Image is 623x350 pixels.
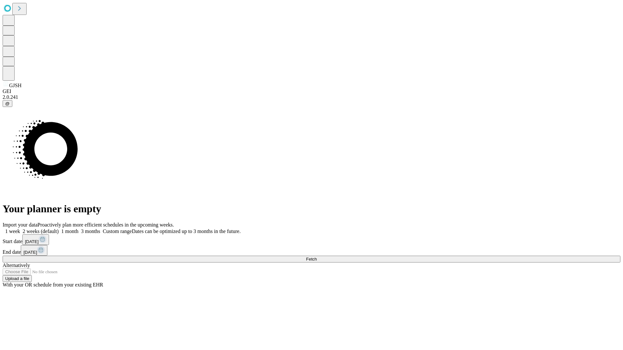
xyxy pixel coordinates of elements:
span: 3 months [81,228,100,234]
div: Start date [3,234,620,245]
span: @ [5,101,10,106]
button: [DATE] [21,245,47,256]
span: Custom range [103,228,132,234]
div: End date [3,245,620,256]
span: Import your data [3,222,38,227]
span: 2 weeks (default) [23,228,59,234]
button: @ [3,100,12,107]
span: Fetch [306,257,317,262]
h1: Your planner is empty [3,203,620,215]
button: Upload a file [3,275,32,282]
span: 1 month [61,228,79,234]
div: 2.0.241 [3,94,620,100]
span: Dates can be optimized up to 3 months in the future. [132,228,240,234]
span: [DATE] [23,250,37,255]
button: Fetch [3,256,620,262]
span: [DATE] [25,239,39,244]
span: Alternatively [3,262,30,268]
button: [DATE] [22,234,49,245]
span: GJSH [9,83,21,88]
span: 1 week [5,228,20,234]
span: Proactively plan more efficient schedules in the upcoming weeks. [38,222,174,227]
div: GEI [3,88,620,94]
span: With your OR schedule from your existing EHR [3,282,103,287]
